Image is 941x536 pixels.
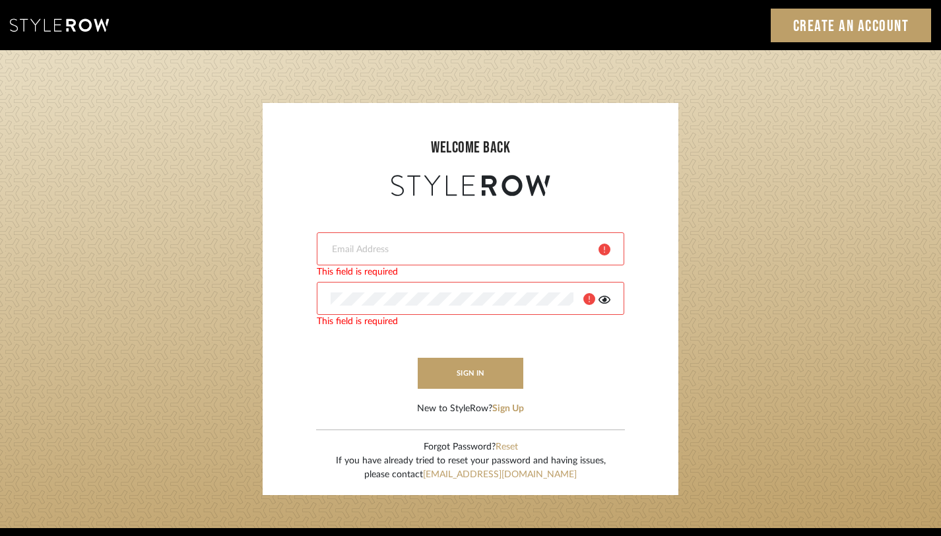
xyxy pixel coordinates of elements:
a: Create an Account [771,9,932,42]
button: sign in [418,358,523,389]
div: Forgot Password? [336,440,606,454]
div: welcome back [276,136,665,160]
div: This field is required [317,315,624,329]
button: Reset [496,440,518,454]
button: Sign Up [492,402,524,416]
input: Email Address [331,243,589,256]
div: If you have already tried to reset your password and having issues, please contact [336,454,606,482]
a: [EMAIL_ADDRESS][DOMAIN_NAME] [423,470,577,479]
div: This field is required [317,265,624,279]
div: New to StyleRow? [417,402,524,416]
